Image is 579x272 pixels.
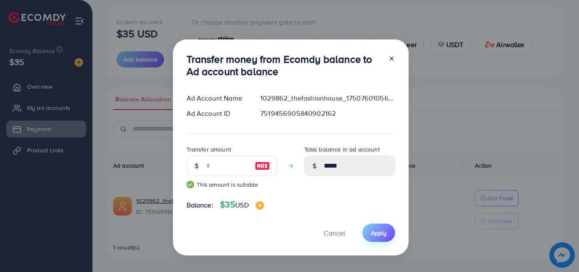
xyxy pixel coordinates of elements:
div: Ad Account Name [180,93,254,103]
h4: $35 [220,199,264,210]
span: Cancel [324,228,345,238]
button: Apply [362,224,395,242]
img: guide [187,181,194,188]
span: USD [235,200,248,210]
img: image [256,201,264,210]
img: image [255,161,270,171]
small: This amount is suitable [187,180,277,189]
span: Balance: [187,200,213,210]
span: Apply [371,229,387,237]
div: 1029862_thefashionhouse_1750760105612 [253,93,401,103]
div: 7519456905840902162 [253,109,401,118]
label: Transfer amount [187,145,231,154]
label: Total balance in ad account [304,145,380,154]
h3: Transfer money from Ecomdy balance to Ad account balance [187,53,381,78]
div: Ad Account ID [180,109,254,118]
button: Cancel [313,224,356,242]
